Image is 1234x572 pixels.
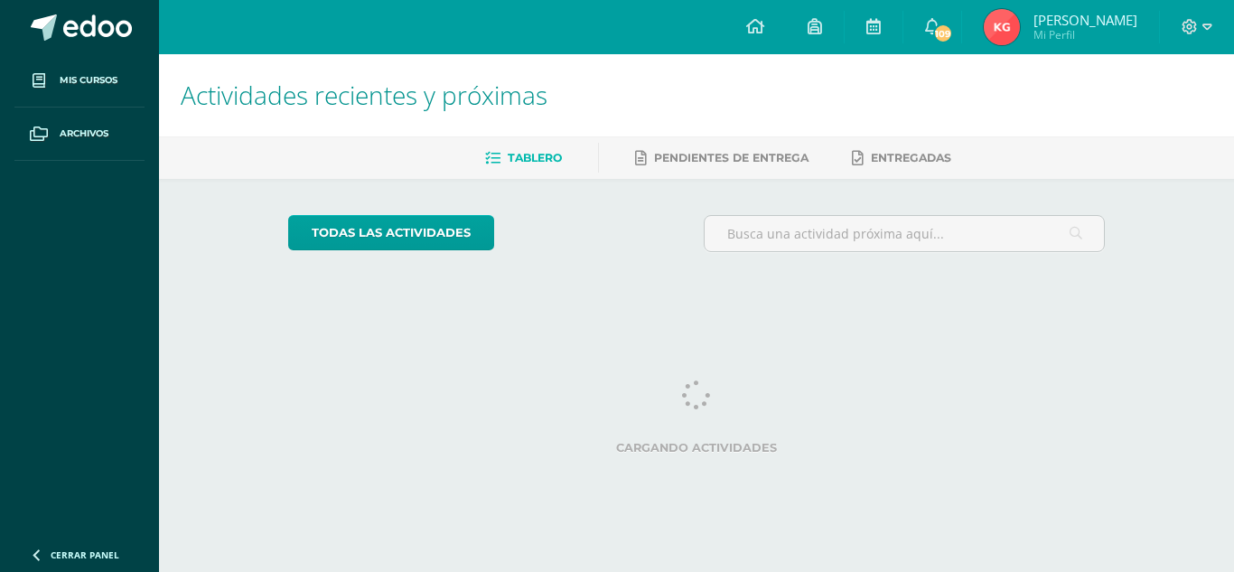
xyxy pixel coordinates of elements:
[1033,27,1137,42] span: Mi Perfil
[51,549,119,561] span: Cerrar panel
[14,108,145,161] a: Archivos
[871,151,951,164] span: Entregadas
[14,54,145,108] a: Mis cursos
[705,216,1105,251] input: Busca una actividad próxima aquí...
[508,151,562,164] span: Tablero
[288,215,494,250] a: todas las Actividades
[635,144,809,173] a: Pendientes de entrega
[1033,11,1137,29] span: [PERSON_NAME]
[181,78,547,112] span: Actividades recientes y próximas
[984,9,1020,45] img: 780c45a7af9c983c15f2661053b4c7ff.png
[654,151,809,164] span: Pendientes de entrega
[852,144,951,173] a: Entregadas
[60,127,108,141] span: Archivos
[288,441,1106,455] label: Cargando actividades
[60,73,117,88] span: Mis cursos
[485,144,562,173] a: Tablero
[932,23,952,43] span: 109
